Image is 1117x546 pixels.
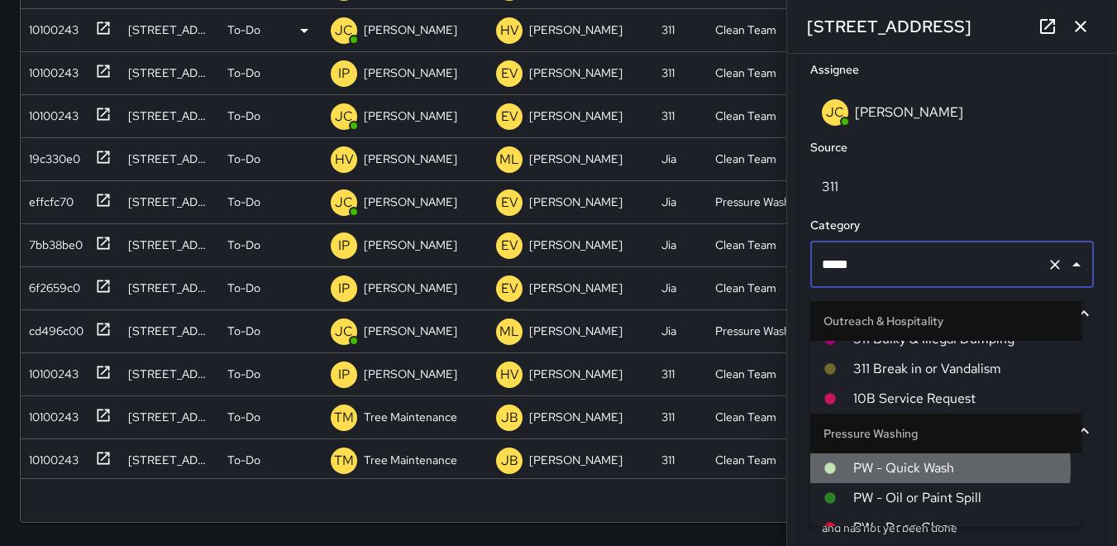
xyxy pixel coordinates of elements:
div: 19c330e0 [22,144,80,167]
p: [PERSON_NAME] [364,280,457,296]
p: TM [334,408,354,428]
span: PW - Quick Wash [853,458,1068,478]
div: 10100243 [22,101,79,124]
p: [PERSON_NAME] [529,108,623,124]
p: To-Do [227,65,260,81]
p: [PERSON_NAME] [364,237,457,253]
p: HV [500,365,519,385]
div: 498 Natoma Street [128,151,211,167]
p: [PERSON_NAME] [364,22,457,38]
p: Tree Maintenance [364,452,457,468]
p: ML [499,150,519,170]
div: 311 [661,65,675,81]
p: To-Do [227,108,260,124]
p: JC [335,21,353,41]
div: 1005 Market Street [128,366,211,382]
div: 311 [661,452,675,468]
div: 311 [661,366,675,382]
div: 1149 Mission Street [128,65,211,81]
div: 311 [661,22,675,38]
div: Clean Team [715,452,776,468]
div: Jia [661,323,676,339]
div: Clean Team [715,151,776,167]
span: 10B Service Request [853,389,1068,409]
div: 10100243 [22,15,79,38]
p: IP [338,279,350,299]
div: Jia [661,237,676,253]
div: 102 6th Street [128,22,211,38]
span: 311 Break in or Vandalism [853,359,1068,379]
div: effcfc70 [22,187,74,210]
p: IP [338,365,350,385]
p: [PERSON_NAME] [529,366,623,382]
p: JB [501,408,518,428]
p: To-Do [227,194,260,210]
span: PW - Oil or Paint Spill [853,488,1068,508]
div: Jia [661,280,676,296]
div: 311 [661,409,675,425]
p: JB [501,451,518,471]
p: JC [335,322,353,342]
p: [PERSON_NAME] [364,108,457,124]
div: 1000 Market Street [128,323,211,339]
p: [PERSON_NAME] [529,22,623,38]
p: [PERSON_NAME] [529,280,623,296]
p: To-Do [227,409,260,425]
div: 1360 Mission Street [128,452,211,468]
div: 1073 Market Street [128,237,211,253]
div: 10100243 [22,359,79,382]
p: [PERSON_NAME] [529,237,623,253]
p: To-Do [227,237,260,253]
span: PW - Deep Clean [853,518,1068,538]
p: To-Do [227,22,260,38]
p: JC [335,193,353,213]
p: [PERSON_NAME] [364,194,457,210]
p: [PERSON_NAME] [364,151,457,167]
div: cd496c00 [22,316,84,339]
div: 101 6th Street [128,409,211,425]
div: 1098a Market Street [128,280,211,296]
p: To-Do [227,323,260,339]
li: Outreach & Hospitality [810,301,1081,341]
div: Pressure Washing [715,323,802,339]
div: 7bb38be0 [22,230,83,253]
p: [PERSON_NAME] [364,366,457,382]
div: Clean Team [715,280,776,296]
div: Clean Team [715,22,776,38]
div: Clean Team [715,108,776,124]
div: Jia [661,194,676,210]
div: 1133 Market Street [128,194,211,210]
span: 311 Encampments [853,299,1068,319]
p: ML [499,322,519,342]
p: [PERSON_NAME] [364,323,457,339]
p: [PERSON_NAME] [364,65,457,81]
p: Tree Maintenance [364,409,457,425]
p: TM [334,451,354,471]
p: [PERSON_NAME] [529,452,623,468]
p: EV [501,193,518,213]
div: 64 6th Street [128,108,211,124]
p: EV [501,107,518,127]
div: Clean Team [715,65,776,81]
p: EV [501,279,518,299]
p: JC [335,107,353,127]
p: To-Do [227,452,260,468]
p: IP [338,236,350,256]
p: [PERSON_NAME] [529,194,623,210]
div: Pressure Washing [715,194,802,210]
p: HV [335,150,354,170]
div: 6f2659c0 [22,273,80,296]
div: Jia [661,151,676,167]
p: EV [501,64,518,84]
li: Pressure Washing [810,414,1081,453]
p: To-Do [227,151,260,167]
div: Clean Team [715,237,776,253]
p: To-Do [227,280,260,296]
div: 10100243 [22,58,79,81]
p: [PERSON_NAME] [529,151,623,167]
p: IP [338,64,350,84]
div: Clean Team [715,409,776,425]
p: [PERSON_NAME] [529,323,623,339]
p: EV [501,236,518,256]
p: [PERSON_NAME] [529,409,623,425]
